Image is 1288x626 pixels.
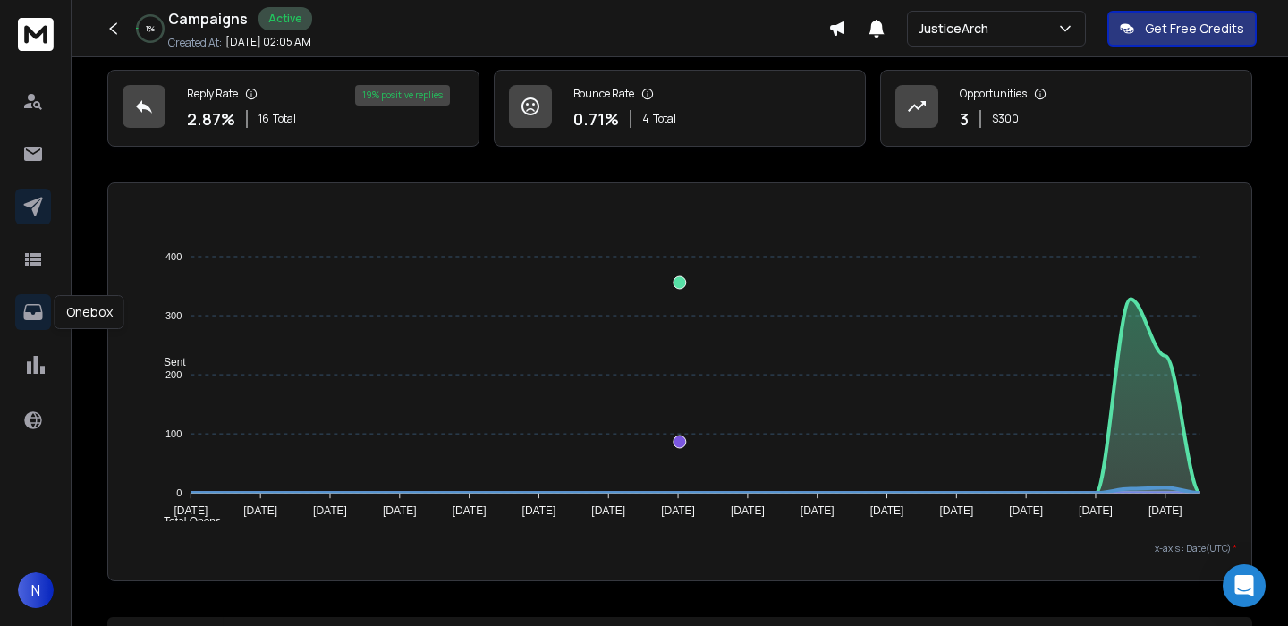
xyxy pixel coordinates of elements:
[150,356,186,368] span: Sent
[150,515,221,528] span: Total Opens
[165,428,182,439] tspan: 100
[940,504,974,517] tspan: [DATE]
[661,504,695,517] tspan: [DATE]
[1079,504,1113,517] tspan: [DATE]
[1223,564,1266,607] div: Open Intercom Messenger
[123,542,1237,555] p: x-axis : Date(UTC)
[642,112,649,126] span: 4
[453,504,487,517] tspan: [DATE]
[880,70,1252,147] a: Opportunities3$300
[731,504,765,517] tspan: [DATE]
[187,87,238,101] p: Reply Rate
[355,85,450,106] div: 19 % positive replies
[168,8,248,30] h1: Campaigns
[494,70,866,147] a: Bounce Rate0.71%4Total
[592,504,626,517] tspan: [DATE]
[174,504,208,517] tspan: [DATE]
[573,106,619,131] p: 0.71 %
[1148,504,1182,517] tspan: [DATE]
[383,504,417,517] tspan: [DATE]
[1145,20,1244,38] p: Get Free Credits
[187,106,235,131] p: 2.87 %
[18,572,54,608] button: N
[225,35,311,49] p: [DATE] 02:05 AM
[1107,11,1257,47] button: Get Free Credits
[165,310,182,321] tspan: 300
[146,23,155,34] p: 1 %
[653,112,676,126] span: Total
[992,112,1019,126] p: $ 300
[168,36,222,50] p: Created At:
[1009,504,1043,517] tspan: [DATE]
[258,7,312,30] div: Active
[243,504,277,517] tspan: [DATE]
[273,112,296,126] span: Total
[258,112,269,126] span: 16
[870,504,904,517] tspan: [DATE]
[107,70,479,147] a: Reply Rate2.87%16Total19% positive replies
[573,87,634,101] p: Bounce Rate
[960,87,1027,101] p: Opportunities
[176,487,182,498] tspan: 0
[55,295,124,329] div: Onebox
[522,504,556,517] tspan: [DATE]
[165,251,182,262] tspan: 400
[801,504,835,517] tspan: [DATE]
[960,106,969,131] p: 3
[919,20,996,38] p: JusticeArch
[313,504,347,517] tspan: [DATE]
[165,369,182,380] tspan: 200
